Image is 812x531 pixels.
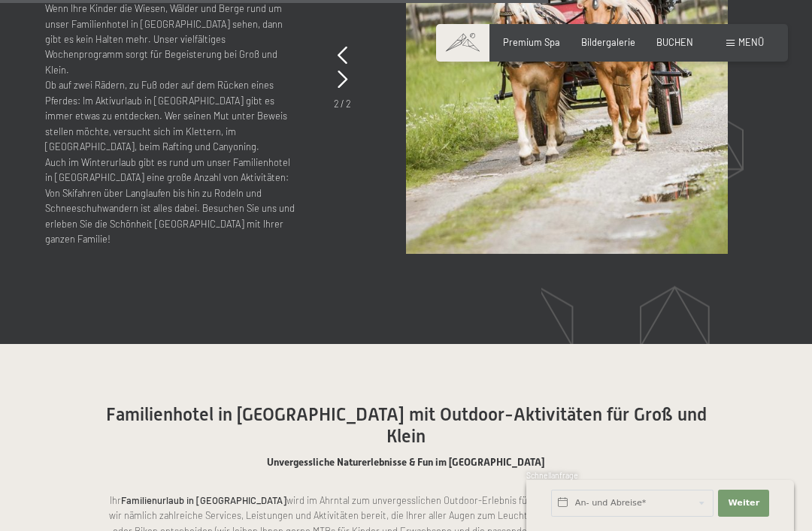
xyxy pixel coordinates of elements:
span: Menü [738,36,764,48]
a: Premium Spa [503,36,560,48]
span: Weiter [728,497,759,509]
strong: Familienurlaub in [GEOGRAPHIC_DATA] [121,494,286,506]
span: 2 [346,98,351,110]
span: 2 [334,98,339,110]
button: Weiter [718,490,769,517]
span: Schnellanfrage [526,471,578,480]
span: Unvergessliche Naturerlebnisse & Fun im [GEOGRAPHIC_DATA] [267,456,545,468]
p: Wenn Ihre Kinder die Wiesen, Wälder und Berge rund um unser Familienhotel in [GEOGRAPHIC_DATA] se... [45,1,298,247]
span: Familienhotel in [GEOGRAPHIC_DATA] mit Outdoor-Aktivitäten für Groß und Klein [106,404,707,447]
a: BUCHEN [656,36,693,48]
a: Bildergalerie [581,36,635,48]
span: / [341,98,344,110]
